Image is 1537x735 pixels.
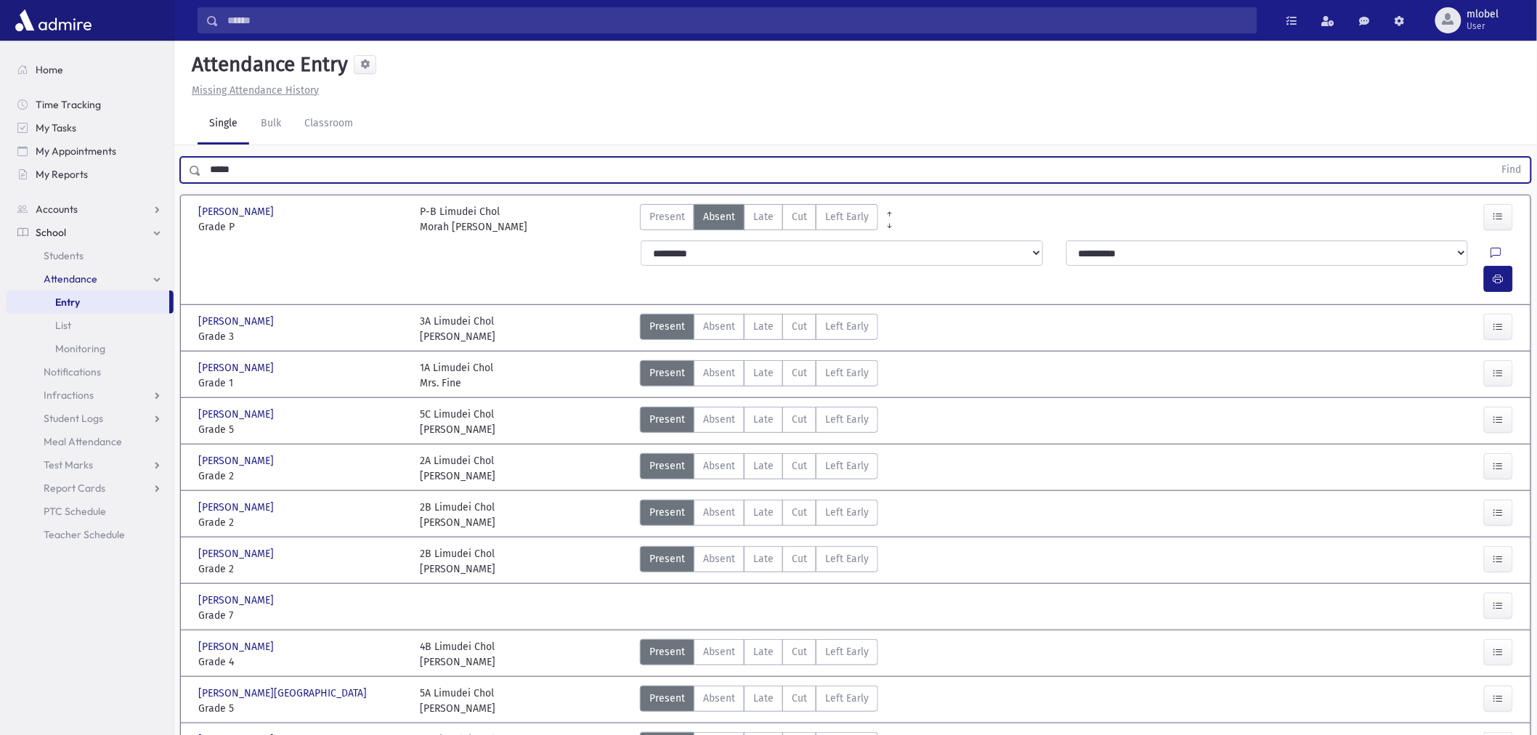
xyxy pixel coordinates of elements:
a: Bulk [249,104,293,145]
a: Entry [6,291,169,314]
div: P-B Limudei Chol Morah [PERSON_NAME] [420,204,527,235]
div: AttTypes [640,314,878,344]
span: Entry [55,296,80,309]
div: AttTypes [640,360,878,391]
span: Monitoring [55,342,105,355]
div: 2B Limudei Chol [PERSON_NAME] [420,500,495,530]
u: Missing Attendance History [192,84,319,97]
span: My Appointments [36,145,116,158]
span: Grade 2 [198,515,405,530]
span: Absent [703,365,735,381]
span: Grade 3 [198,329,405,344]
span: [PERSON_NAME] [198,639,277,654]
span: Present [649,458,685,474]
span: Late [753,209,774,224]
span: Late [753,319,774,334]
span: Grade 2 [198,468,405,484]
a: Infractions [6,383,174,407]
span: List [55,319,71,332]
a: My Reports [6,163,174,186]
a: Single [198,104,249,145]
span: Meal Attendance [44,435,122,448]
span: Absent [703,209,735,224]
a: Meal Attendance [6,430,174,453]
div: 2B Limudei Chol [PERSON_NAME] [420,546,495,577]
div: AttTypes [640,500,878,530]
span: PTC Schedule [44,505,106,518]
span: Late [753,691,774,706]
span: Grade 5 [198,422,405,437]
div: AttTypes [640,204,878,235]
span: Left Early [825,365,869,381]
input: Search [219,7,1257,33]
span: Absent [703,319,735,334]
a: Report Cards [6,476,174,500]
span: [PERSON_NAME] [198,360,277,375]
span: Left Early [825,319,869,334]
div: AttTypes [640,639,878,670]
span: [PERSON_NAME] [198,407,277,422]
div: 5C Limudei Chol [PERSON_NAME] [420,407,495,437]
a: Students [6,244,174,267]
span: Present [649,209,685,224]
span: Cut [792,458,807,474]
div: 5A Limudei Chol [PERSON_NAME] [420,686,495,716]
span: Grade 1 [198,375,405,391]
span: User [1467,20,1499,32]
a: Time Tracking [6,93,174,116]
span: Cut [792,365,807,381]
span: Late [753,365,774,381]
span: Students [44,249,84,262]
div: 2A Limudei Chol [PERSON_NAME] [420,453,495,484]
img: AdmirePro [12,6,95,35]
span: mlobel [1467,9,1499,20]
div: AttTypes [640,546,878,577]
span: Grade P [198,219,405,235]
span: My Tasks [36,121,76,134]
span: Grade 7 [198,608,405,623]
span: Cut [792,412,807,427]
span: Present [649,551,685,567]
span: Absent [703,505,735,520]
span: Cut [792,551,807,567]
span: [PERSON_NAME] [198,453,277,468]
span: Present [649,412,685,427]
span: [PERSON_NAME] [198,314,277,329]
span: [PERSON_NAME] [198,500,277,515]
a: Monitoring [6,337,174,360]
span: Cut [792,209,807,224]
div: 3A Limudei Chol [PERSON_NAME] [420,314,495,344]
a: Notifications [6,360,174,383]
a: School [6,221,174,244]
span: Student Logs [44,412,103,425]
a: Attendance [6,267,174,291]
span: Time Tracking [36,98,101,111]
span: Late [753,505,774,520]
button: Find [1493,158,1530,182]
div: AttTypes [640,453,878,484]
div: 1A Limudei Chol Mrs. Fine [420,360,493,391]
a: PTC Schedule [6,500,174,523]
span: My Reports [36,168,88,181]
span: [PERSON_NAME][GEOGRAPHIC_DATA] [198,686,370,701]
span: Present [649,691,685,706]
span: Home [36,63,63,76]
span: Absent [703,691,735,706]
span: Grade 5 [198,701,405,716]
a: Missing Attendance History [186,84,319,97]
span: Cut [792,644,807,659]
span: Grade 4 [198,654,405,670]
a: Teacher Schedule [6,523,174,546]
span: Accounts [36,203,78,216]
h5: Attendance Entry [186,52,348,77]
span: Left Early [825,412,869,427]
span: Teacher Schedule [44,528,125,541]
span: Left Early [825,458,869,474]
span: Absent [703,644,735,659]
span: Present [649,505,685,520]
a: Accounts [6,198,174,221]
div: AttTypes [640,686,878,716]
a: List [6,314,174,337]
span: Late [753,412,774,427]
span: Left Early [825,644,869,659]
